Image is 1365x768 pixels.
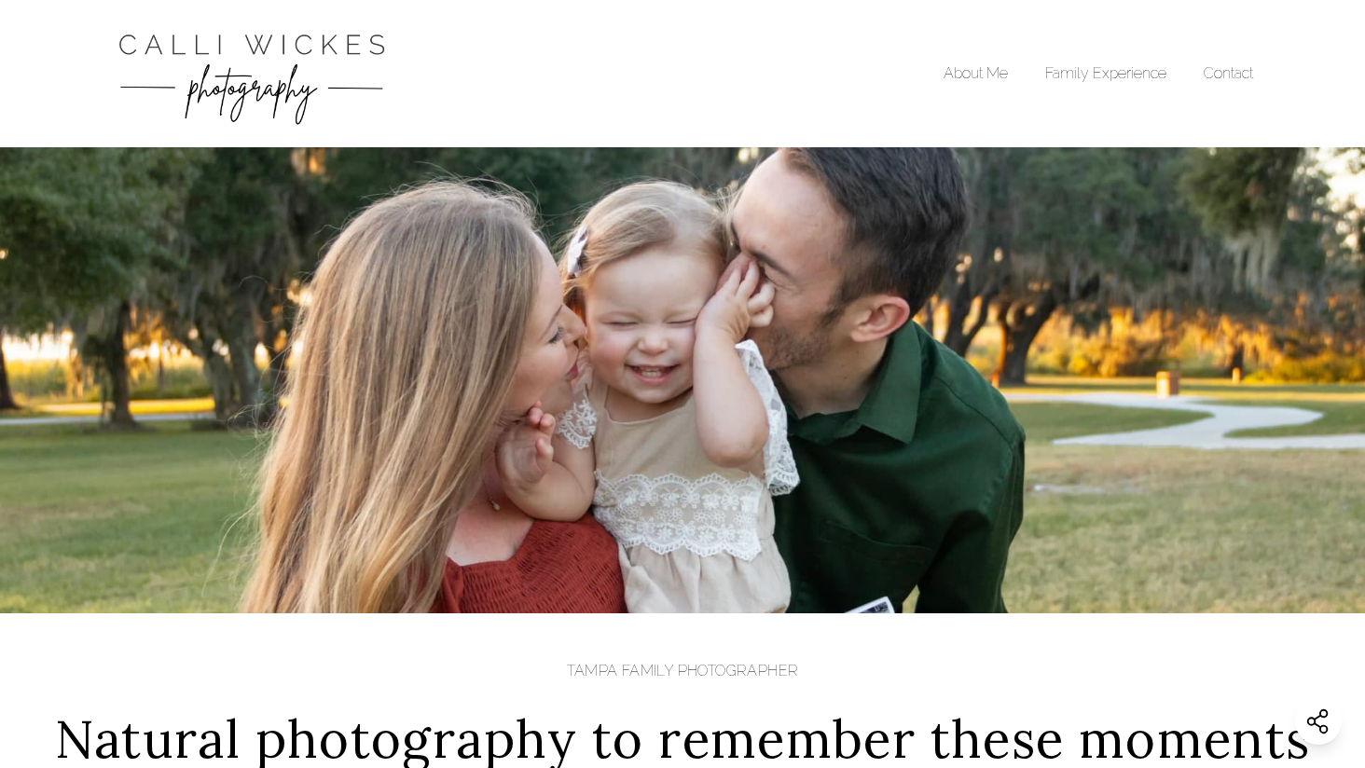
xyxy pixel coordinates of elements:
a: Contact [1204,64,1253,82]
button: Share this website [1295,698,1342,745]
a: About Me [944,64,1008,82]
img: Calli Wickes Photography Logo [112,19,392,129]
h1: TAMPA FAMILY PHOTOGRAPHER [55,660,1311,682]
a: Family Experience [1045,64,1166,82]
a: Calli Wickes Photography Home Page [112,19,392,129]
